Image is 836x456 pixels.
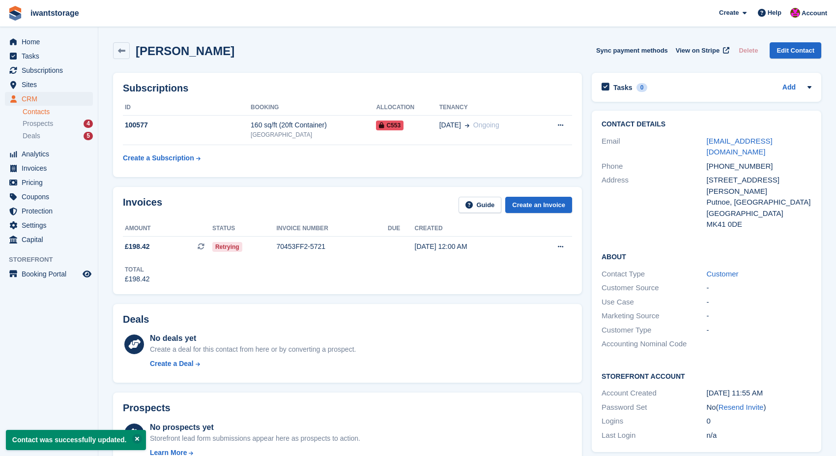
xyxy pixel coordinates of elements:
[22,78,81,91] span: Sites
[602,416,707,427] div: Logins
[150,433,360,444] div: Storefront lead form submissions appear here as prospects to action.
[707,282,812,294] div: -
[123,83,572,94] h2: Subscriptions
[136,44,234,58] h2: [PERSON_NAME]
[719,8,739,18] span: Create
[602,430,707,441] div: Last Login
[707,197,812,208] div: Putnoe, [GEOGRAPHIC_DATA]
[125,242,150,252] span: £198.42
[735,42,762,59] button: Delete
[376,100,439,116] th: Allocation
[123,153,194,163] div: Create a Subscription
[5,204,93,218] a: menu
[707,325,812,336] div: -
[439,120,461,130] span: [DATE]
[212,242,242,252] span: Retrying
[5,78,93,91] a: menu
[5,161,93,175] a: menu
[22,49,81,63] span: Tasks
[23,107,93,117] a: Contacts
[719,403,764,411] a: Resend Invite
[22,176,81,189] span: Pricing
[22,161,81,175] span: Invoices
[707,310,812,322] div: -
[790,8,800,18] img: Jonathan
[22,267,81,281] span: Booking Portal
[23,131,93,141] a: Deals 5
[22,190,81,204] span: Coupons
[707,137,773,156] a: [EMAIL_ADDRESS][DOMAIN_NAME]
[81,268,93,280] a: Preview store
[22,92,81,106] span: CRM
[5,63,93,77] a: menu
[123,221,212,237] th: Amount
[150,359,356,369] a: Create a Deal
[459,197,502,213] a: Guide
[5,49,93,63] a: menu
[5,176,93,189] a: menu
[9,255,98,265] span: Storefront
[707,161,812,172] div: [PHONE_NUMBER]
[707,402,812,413] div: No
[602,269,707,280] div: Contact Type
[602,161,707,172] div: Phone
[5,147,93,161] a: menu
[6,430,146,450] p: Contact was successfully updated.
[5,35,93,49] a: menu
[276,221,388,237] th: Invoice number
[251,100,376,116] th: Booking
[602,282,707,294] div: Customer Source
[123,120,251,130] div: 100577
[22,218,81,232] span: Settings
[602,402,707,413] div: Password Set
[388,221,415,237] th: Due
[802,8,827,18] span: Account
[707,388,812,399] div: [DATE] 11:55 AM
[439,100,538,116] th: Tenancy
[123,100,251,116] th: ID
[276,242,388,252] div: 70453FF2-5721
[84,120,93,128] div: 4
[602,371,811,381] h2: Storefront Account
[613,83,633,92] h2: Tasks
[602,310,707,322] div: Marketing Source
[707,297,812,308] div: -
[27,5,83,21] a: iwantstorage
[125,265,150,274] div: Total
[123,197,162,213] h2: Invoices
[602,251,811,261] h2: About
[602,388,707,399] div: Account Created
[707,416,812,427] div: 0
[415,242,528,252] div: [DATE] 12:00 AM
[125,274,150,284] div: £198.42
[602,338,707,350] div: Accounting Nominal Code
[716,403,766,411] span: ( )
[22,147,81,161] span: Analytics
[23,119,53,128] span: Prospects
[8,6,23,21] img: stora-icon-8386f47178a22dfd0bd8f6a31ec36ba5ce8667c1dd55bd0f319d3a0aa187defe.svg
[150,359,194,369] div: Create a Deal
[707,430,812,441] div: n/a
[602,297,707,308] div: Use Case
[707,219,812,230] div: MK41 0DE
[84,132,93,140] div: 5
[22,204,81,218] span: Protection
[596,42,668,59] button: Sync payment methods
[251,120,376,130] div: 160 sq/ft (20ft Container)
[376,121,404,130] span: C553
[251,130,376,139] div: [GEOGRAPHIC_DATA]
[672,42,731,59] a: View on Stripe
[22,63,81,77] span: Subscriptions
[473,121,499,129] span: Ongoing
[22,233,81,246] span: Capital
[707,175,812,197] div: [STREET_ADDRESS][PERSON_NAME]
[707,270,739,278] a: Customer
[150,344,356,355] div: Create a deal for this contact from here or by converting a prospect.
[22,35,81,49] span: Home
[23,131,40,141] span: Deals
[676,46,720,56] span: View on Stripe
[636,83,648,92] div: 0
[123,402,171,414] h2: Prospects
[770,42,821,59] a: Edit Contact
[602,136,707,158] div: Email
